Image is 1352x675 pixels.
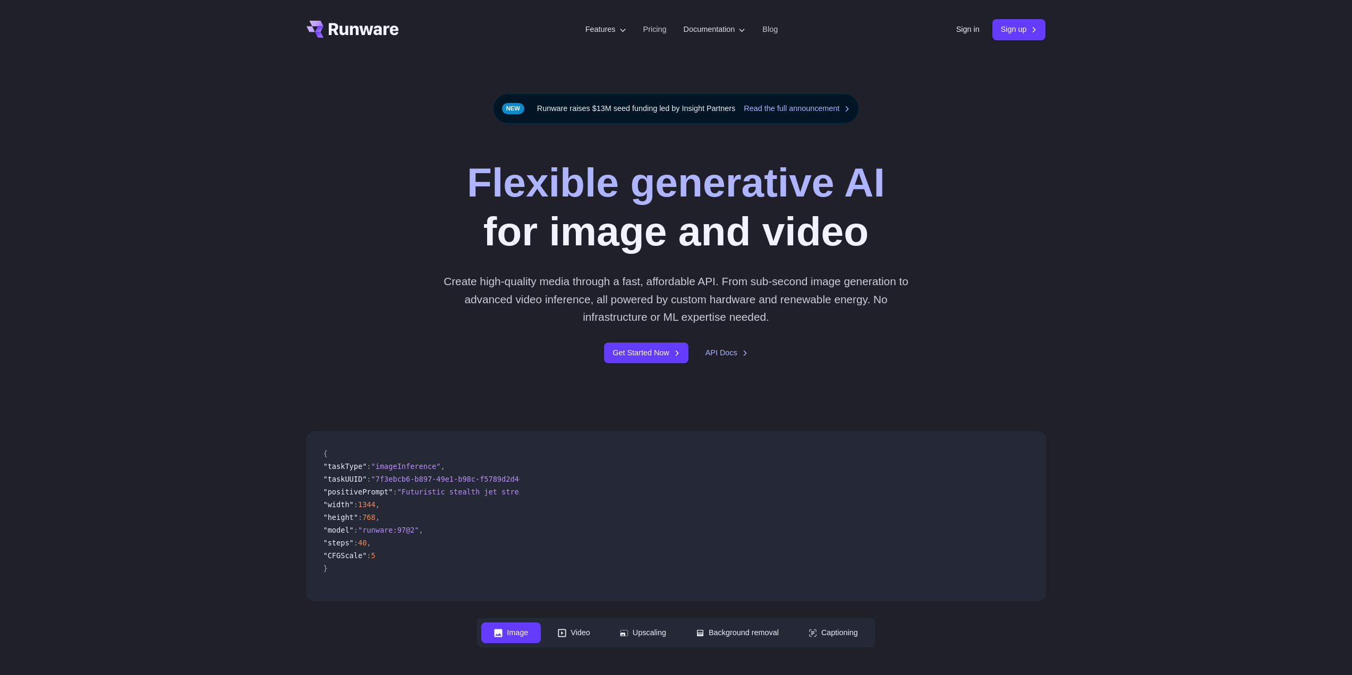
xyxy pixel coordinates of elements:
a: Go to / [307,21,399,38]
span: 768 [362,513,376,522]
span: "height" [324,513,358,522]
label: Features [585,23,626,36]
button: Image [481,622,541,643]
span: "positivePrompt" [324,488,393,496]
span: : [354,500,358,509]
span: "Futuristic stealth jet streaking through a neon-lit cityscape with glowing purple exhaust" [397,488,793,496]
span: : [393,488,397,496]
span: , [376,500,380,509]
span: } [324,564,328,573]
span: "7f3ebcb6-b897-49e1-b98c-f5789d2d40d7" [371,475,537,483]
span: : [367,475,371,483]
span: "imageInference" [371,462,441,471]
span: "model" [324,526,354,534]
span: : [367,551,371,560]
span: , [440,462,445,471]
div: Runware raises $13M seed funding led by Insight Partners [493,93,860,124]
span: "width" [324,500,354,509]
label: Documentation [684,23,746,36]
span: "runware:97@2" [358,526,419,534]
a: Read the full announcement [744,102,850,115]
span: : [354,539,358,547]
span: , [376,513,380,522]
span: 1344 [358,500,376,509]
span: 40 [358,539,367,547]
span: "taskUUID" [324,475,367,483]
a: Sign up [992,19,1046,40]
span: : [358,513,362,522]
p: Create high-quality media through a fast, affordable API. From sub-second image generation to adv... [439,272,913,326]
button: Background removal [683,622,792,643]
a: Get Started Now [604,343,688,363]
span: { [324,449,328,458]
span: : [367,462,371,471]
span: "steps" [324,539,354,547]
a: API Docs [705,347,748,359]
a: Blog [762,23,778,36]
a: Pricing [643,23,667,36]
span: : [354,526,358,534]
button: Captioning [796,622,871,643]
a: Sign in [956,23,980,36]
span: , [367,539,371,547]
strong: Flexible generative AI [467,159,885,205]
span: , [419,526,423,534]
span: "taskType" [324,462,367,471]
h1: for image and video [467,158,885,255]
span: "CFGScale" [324,551,367,560]
span: 5 [371,551,376,560]
button: Video [545,622,603,643]
button: Upscaling [607,622,679,643]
